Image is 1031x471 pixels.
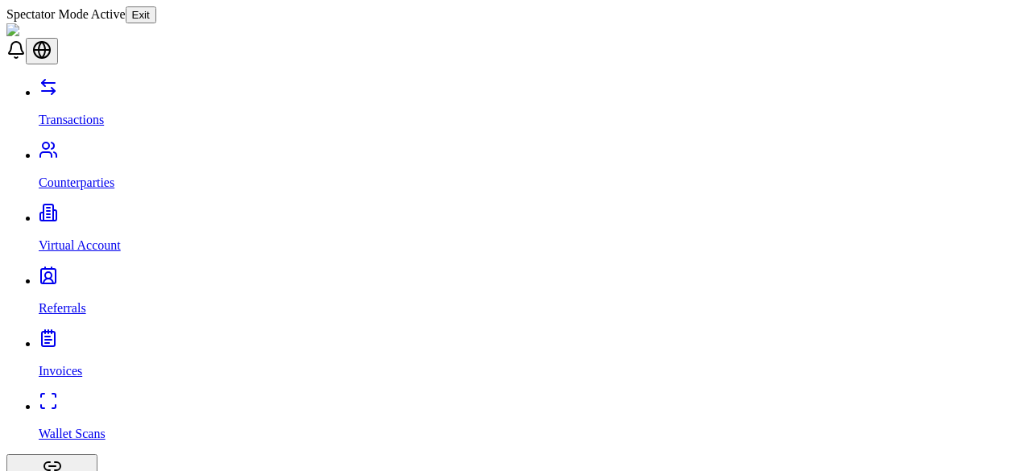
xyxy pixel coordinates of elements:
p: Referrals [39,301,1025,316]
p: Invoices [39,364,1025,378]
p: Counterparties [39,176,1025,190]
img: ShieldPay Logo [6,23,102,38]
p: Transactions [39,113,1025,127]
a: Transactions [39,85,1025,127]
a: Wallet Scans [39,399,1025,441]
a: Counterparties [39,148,1025,190]
button: Exit [126,6,156,23]
a: Referrals [39,274,1025,316]
a: Virtual Account [39,211,1025,253]
p: Virtual Account [39,238,1025,253]
span: Spectator Mode Active [6,7,126,21]
a: Invoices [39,337,1025,378]
p: Wallet Scans [39,427,1025,441]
